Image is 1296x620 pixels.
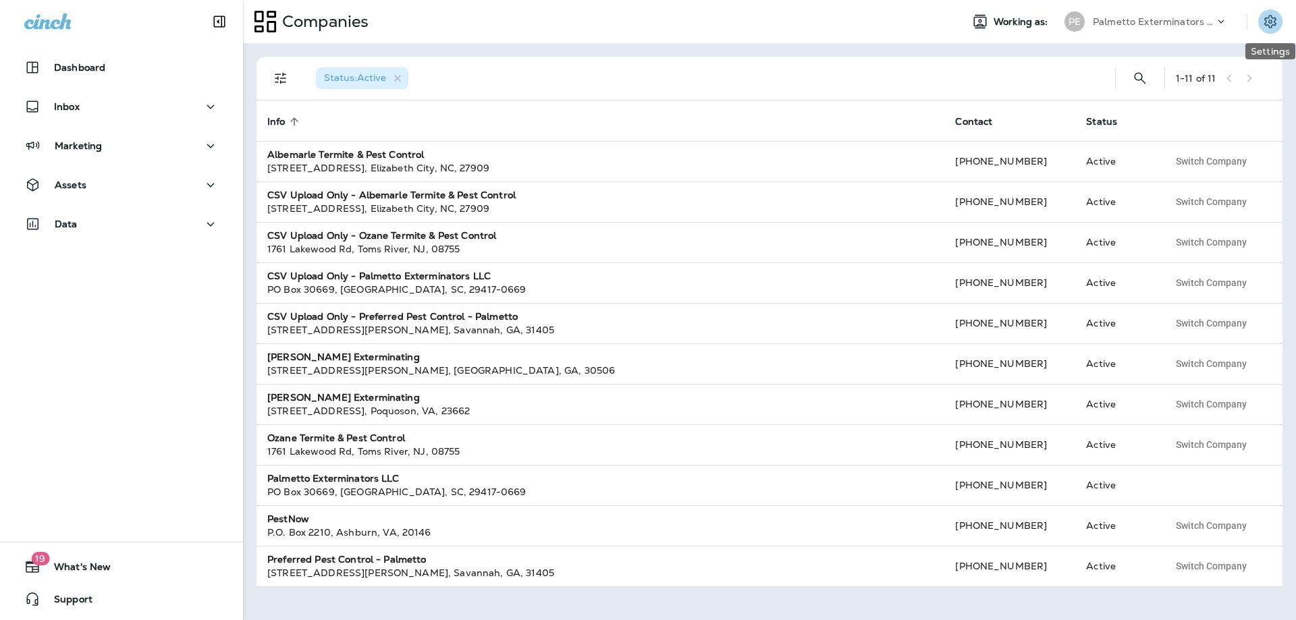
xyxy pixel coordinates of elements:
[267,485,934,499] div: PO Box 30669 , [GEOGRAPHIC_DATA] , SC , 29417-0669
[267,202,934,215] div: [STREET_ADDRESS] , Elizabeth City , NC , 27909
[1075,343,1158,384] td: Active
[1075,546,1158,586] td: Active
[944,303,1075,343] td: [PHONE_NUMBER]
[994,16,1051,28] span: Working as:
[267,161,934,175] div: [STREET_ADDRESS] , Elizabeth City , NC , 27909
[1168,151,1254,171] button: Switch Company
[1168,192,1254,212] button: Switch Company
[1168,394,1254,414] button: Switch Company
[267,189,516,201] strong: CSV Upload Only - Albemarle Termite & Pest Control
[1086,115,1135,128] span: Status
[267,526,934,539] div: P.O. Box 2210 , Ashburn , VA , 20146
[1176,197,1247,206] span: Switch Company
[324,72,386,84] span: Status : Active
[1168,273,1254,293] button: Switch Company
[1075,222,1158,262] td: Active
[1176,359,1247,368] span: Switch Company
[267,116,286,128] span: Info
[267,270,491,282] strong: CSV Upload Only - Palmetto Exterminators LLC
[955,115,1010,128] span: Contact
[1075,384,1158,424] td: Active
[267,566,934,580] div: [STREET_ADDRESS][PERSON_NAME] , Savannah , GA , 31405
[267,513,309,525] strong: PestNow
[267,283,934,296] div: PO Box 30669 , [GEOGRAPHIC_DATA] , SC , 29417-0669
[1093,16,1214,27] p: Palmetto Exterminators LLC
[1075,424,1158,465] td: Active
[267,115,303,128] span: Info
[316,67,408,89] div: Status:Active
[267,445,934,458] div: 1761 Lakewood Rd , Toms River , NJ , 08755
[267,242,934,256] div: 1761 Lakewood Rd , Toms River , NJ , 08755
[1075,303,1158,343] td: Active
[1075,465,1158,505] td: Active
[944,465,1075,505] td: [PHONE_NUMBER]
[944,262,1075,303] td: [PHONE_NUMBER]
[40,594,92,610] span: Support
[1176,237,1247,247] span: Switch Company
[944,424,1075,465] td: [PHONE_NUMBER]
[1176,399,1247,409] span: Switch Company
[267,404,934,418] div: [STREET_ADDRESS] , Poquoson , VA , 23662
[55,179,86,190] p: Assets
[267,148,424,161] strong: Albemarle Termite & Pest Control
[1075,181,1158,222] td: Active
[267,351,420,363] strong: [PERSON_NAME] Exterminating
[1064,11,1085,32] div: PE
[1168,556,1254,576] button: Switch Company
[1168,313,1254,333] button: Switch Company
[1075,505,1158,546] td: Active
[31,552,49,565] span: 19
[944,546,1075,586] td: [PHONE_NUMBER]
[1075,262,1158,303] td: Active
[1176,521,1247,530] span: Switch Company
[955,116,992,128] span: Contact
[1176,157,1247,166] span: Switch Company
[1176,318,1247,328] span: Switch Company
[13,586,230,613] button: Support
[267,432,405,444] strong: Ozane Termite & Pest Control
[267,364,934,377] div: [STREET_ADDRESS][PERSON_NAME] , [GEOGRAPHIC_DATA] , GA , 30506
[1176,278,1247,287] span: Switch Company
[944,505,1075,546] td: [PHONE_NUMBER]
[54,62,105,73] p: Dashboard
[1127,65,1154,92] button: Search Companies
[1168,515,1254,536] button: Switch Company
[55,140,102,151] p: Marketing
[1176,440,1247,449] span: Switch Company
[55,219,78,229] p: Data
[1075,141,1158,181] td: Active
[267,310,518,322] strong: CSV Upload Only - Preferred Pest Control - Palmetto
[13,553,230,580] button: 19What's New
[1086,116,1117,128] span: Status
[1168,232,1254,252] button: Switch Company
[1176,561,1247,571] span: Switch Company
[944,141,1075,181] td: [PHONE_NUMBER]
[267,553,427,565] strong: Preferred Pest Control - Palmetto
[944,222,1075,262] td: [PHONE_NUMBER]
[267,472,400,484] strong: Palmetto Exterminators LLC
[13,210,230,237] button: Data
[13,93,230,120] button: Inbox
[267,229,496,242] strong: CSV Upload Only - Ozane Termite & Pest Control
[1245,43,1295,59] div: Settings
[54,101,80,112] p: Inbox
[13,54,230,81] button: Dashboard
[944,343,1075,384] td: [PHONE_NUMBER]
[277,11,369,32] p: Companies
[944,181,1075,222] td: [PHONE_NUMBER]
[13,171,230,198] button: Assets
[13,132,230,159] button: Marketing
[1168,354,1254,374] button: Switch Company
[1168,434,1254,455] button: Switch Company
[1258,9,1282,34] button: Settings
[267,391,420,403] strong: [PERSON_NAME] Exterminating
[944,384,1075,424] td: [PHONE_NUMBER]
[267,65,294,92] button: Filters
[200,8,238,35] button: Collapse Sidebar
[40,561,111,577] span: What's New
[267,323,934,337] div: [STREET_ADDRESS][PERSON_NAME] , Savannah , GA , 31405
[1176,73,1216,84] div: 1 - 11 of 11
